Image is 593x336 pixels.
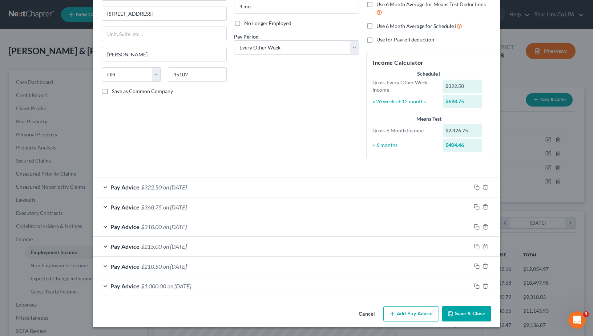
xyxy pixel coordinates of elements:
input: Enter zip... [168,67,227,82]
div: Gross Every Other Week Income [369,79,439,93]
span: $322.50 [141,184,162,191]
iframe: Intercom live chat [568,311,586,329]
div: Gross 6 Month Income [369,127,439,134]
span: Pay Period [234,33,259,40]
div: $404.46 [443,139,483,152]
span: on [DATE] [163,243,187,250]
span: Pay Advice [110,223,140,230]
div: ÷ 6 months [369,141,439,149]
span: Use for Payroll deduction [376,36,434,43]
span: Use 6 Month Average for Schedule I [376,23,456,29]
div: $322.50 [443,80,483,93]
span: 3 [583,311,589,317]
span: $210.50 [141,263,162,270]
span: Pay Advice [110,243,140,250]
span: Pay Advice [110,283,140,289]
div: Schedule I [372,70,485,77]
span: Save as Common Company [112,88,173,94]
button: Cancel [353,307,380,321]
div: Means Test [372,115,485,123]
span: $215.00 [141,243,162,250]
span: Pay Advice [110,204,140,211]
span: on [DATE] [163,263,187,270]
span: Pay Advice [110,263,140,270]
button: Add Pay Advice [383,306,439,321]
span: on [DATE] [168,283,191,289]
div: $2,426.75 [443,124,483,137]
span: Use 6 Month Average for Means Test Deductions [376,1,486,7]
span: $368.75 [141,204,162,211]
span: No Longer Employed [244,20,291,26]
input: Enter city... [102,47,226,61]
div: $698.75 [443,95,483,108]
div: x 26 weeks ÷ 12 months [369,98,439,105]
span: on [DATE] [163,204,187,211]
span: on [DATE] [163,184,187,191]
input: Enter address... [102,7,226,21]
span: Pay Advice [110,184,140,191]
span: $1,000.00 [141,283,166,289]
button: Save & Close [442,306,491,321]
span: $310.00 [141,223,162,230]
input: Unit, Suite, etc... [102,27,226,41]
h5: Income Calculator [372,58,485,67]
span: on [DATE] [163,223,187,230]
